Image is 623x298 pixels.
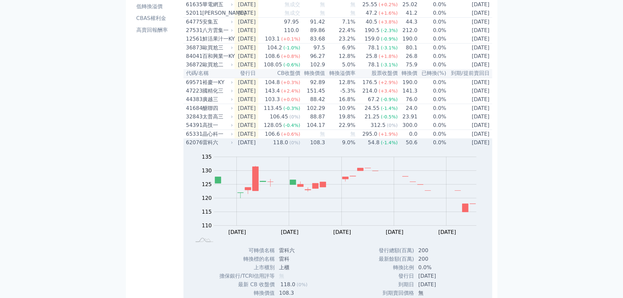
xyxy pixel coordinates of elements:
[372,280,414,289] td: 到期日
[361,130,379,138] div: 295.0
[364,9,379,17] div: 47.2
[367,44,381,52] div: 78.1
[320,1,325,8] span: 無
[202,1,232,9] div: 華電網五
[398,95,418,104] td: 76.0
[418,130,446,139] td: 0.0%
[363,26,381,34] div: 190.5
[275,246,315,255] td: 雷科六
[325,104,356,113] td: 10.9%
[186,96,201,103] div: 44383
[381,28,398,33] span: (-2.3%)
[186,9,201,17] div: 52011
[447,121,492,130] td: [DATE]
[301,44,325,52] td: 97.5
[447,87,492,95] td: [DATE]
[361,79,379,86] div: 176.5
[234,44,258,52] td: [DATE]
[418,61,446,69] td: 0.0%
[186,104,201,112] div: 41684
[447,52,492,61] td: [DATE]
[438,229,456,235] tspan: [DATE]
[202,61,232,69] div: 歐買尬二
[234,9,258,18] td: [DATE]
[281,80,300,85] span: (+0.3%)
[212,255,275,263] td: 轉換標的名稱
[234,18,258,26] td: [DATE]
[379,80,398,85] span: (+2.9%)
[234,52,258,61] td: [DATE]
[418,121,446,130] td: 0.0%
[418,104,446,113] td: 0.0%
[301,35,325,44] td: 83.68
[301,78,325,87] td: 92.89
[418,26,446,35] td: 0.0%
[281,131,300,137] span: (+0.6%)
[372,289,414,297] td: 到期賣回價格
[289,114,300,119] span: (0%)
[356,69,398,78] th: 股票收盤價
[234,95,258,104] td: [DATE]
[418,52,446,61] td: 0.0%
[418,78,446,87] td: 0.0%
[289,140,300,145] span: (0%)
[320,10,325,16] span: 無
[398,121,418,130] td: 300.0
[234,26,258,35] td: [DATE]
[202,26,232,34] div: 八方雲集一
[234,121,258,130] td: [DATE]
[418,113,446,121] td: 0.0%
[268,113,289,121] div: 106.45
[186,44,201,52] div: 36873
[186,61,201,69] div: 36872
[283,45,300,50] span: (-1.0%)
[418,35,446,44] td: 0.0%
[202,44,232,52] div: 歐買尬三
[234,138,258,147] td: [DATE]
[212,280,275,289] td: 最新 CB 收盤價
[414,246,464,255] td: 200
[379,10,398,16] span: (+1.6%)
[281,36,300,42] span: (+0.1%)
[264,87,281,95] div: 143.4
[202,222,212,229] tspan: 110
[361,1,379,9] div: 25.55
[447,44,492,52] td: [DATE]
[301,113,325,121] td: 88.87
[398,26,418,35] td: 212.0
[381,106,398,111] span: (-1.4%)
[264,96,281,103] div: 103.3
[447,61,492,69] td: [DATE]
[363,104,381,112] div: 24.55
[372,272,414,280] td: 發行日
[325,61,356,69] td: 5.0%
[275,255,315,263] td: 雷科
[364,52,379,60] div: 25.8
[447,104,492,113] td: [DATE]
[262,61,283,69] div: 108.05
[386,229,403,235] tspan: [DATE]
[325,121,356,130] td: 22.9%
[325,138,356,147] td: 9.0%
[301,138,325,147] td: 108.3
[414,280,464,289] td: [DATE]
[363,35,381,43] div: 159.0
[202,96,232,103] div: 廣越三
[202,130,232,138] div: 晶心科一
[381,62,398,67] span: (-3.1%)
[381,36,398,42] span: (-0.9%)
[234,104,258,113] td: [DATE]
[381,45,398,50] span: (-3.1%)
[262,104,283,112] div: 113.45
[398,0,418,9] td: 25.02
[398,130,418,139] td: 0.0
[379,88,398,94] span: (+3.4%)
[418,44,446,52] td: 0.0%
[234,61,258,69] td: [DATE]
[418,87,446,95] td: 0.0%
[258,69,301,78] th: CB收盤價
[414,255,464,263] td: 200
[418,95,446,104] td: 0.0%
[398,138,418,147] td: 50.6
[301,104,325,113] td: 102.29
